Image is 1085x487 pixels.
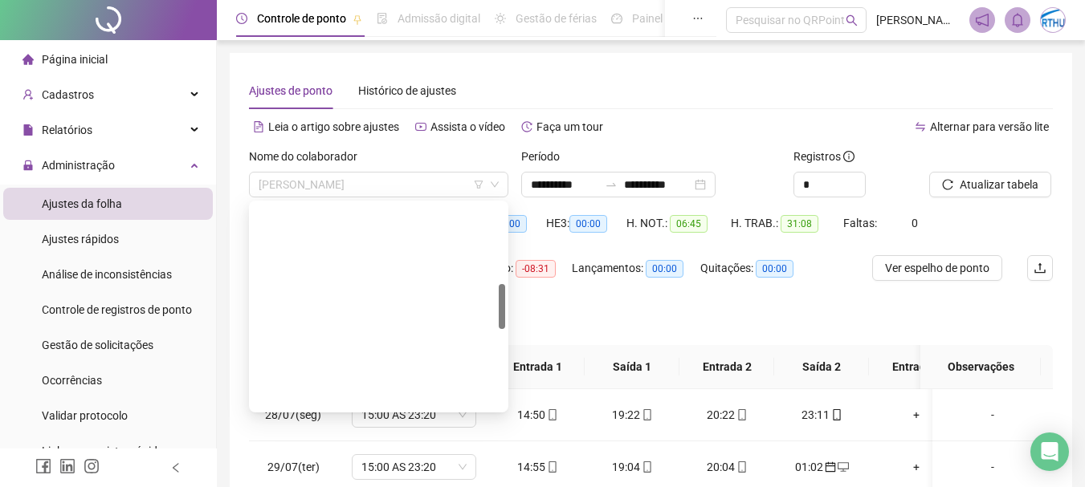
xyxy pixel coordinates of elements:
span: Validar protocolo [42,409,128,422]
div: 14:55 [503,458,572,476]
span: Gestão de férias [516,12,597,25]
span: instagram [84,458,100,474]
div: 14:50 [503,406,572,424]
div: Open Intercom Messenger [1030,432,1069,471]
span: history [521,121,532,132]
span: Relatórios [42,124,92,136]
span: swap [915,121,926,132]
span: mobile [545,461,558,473]
span: dashboard [611,13,622,24]
span: Página inicial [42,53,108,66]
span: 06:45 [670,215,708,233]
span: Registros [793,148,855,165]
div: 19:22 [598,406,667,424]
span: -08:31 [516,260,556,278]
span: mobile [640,409,653,420]
span: Cadastros [42,88,94,101]
span: info-circle [843,151,855,162]
span: desktop [836,461,849,473]
span: mobile [545,409,558,420]
img: 48594 [1041,8,1065,32]
span: Assista o vídeo [430,120,505,133]
span: pushpin [353,14,362,24]
button: Atualizar tabela [929,172,1051,197]
span: 0 [912,217,918,229]
span: [PERSON_NAME] - ARTHUZO [876,11,960,29]
div: - [945,458,1040,476]
div: HE 3: [546,214,626,233]
span: filter [474,180,483,189]
span: 29/07(ter) [267,461,320,473]
span: 28/07(seg) [265,408,321,421]
span: down [490,180,500,189]
span: Ver espelho de ponto [885,259,989,277]
span: search [846,14,858,26]
div: 20:22 [692,406,761,424]
span: Admissão digital [398,12,480,25]
span: file [22,124,34,136]
span: Atualizar tabela [960,176,1038,193]
span: Leia o artigo sobre ajustes [268,120,399,133]
span: lock [22,160,34,171]
span: LUIZ ANDRE MAGALHAES ARAUJO [259,172,499,197]
span: 15:00 AS 23:20 [361,403,467,427]
span: ellipsis [692,13,704,24]
span: sun [495,13,506,24]
span: Alternar para versão lite [930,120,1049,133]
span: mobile [735,409,748,420]
label: Nome do colaborador [249,148,368,165]
span: Ocorrências [42,374,102,387]
div: Lançamentos: [572,259,700,278]
span: reload [942,179,953,190]
div: - [945,406,1040,424]
span: file-text [253,121,264,132]
span: mobile [640,461,653,473]
span: user-add [22,89,34,100]
span: calendar [823,461,836,473]
span: swap-right [605,178,618,191]
span: Link para registro rápido [42,444,164,457]
span: file-done [377,13,388,24]
span: Histórico de ajustes [358,84,456,97]
div: H. TRAB.: [731,214,843,233]
th: Entrada 2 [679,345,774,389]
div: 01:02 [787,458,856,476]
span: Faltas: [843,217,879,229]
span: Painel do DP [632,12,695,25]
span: mobile [830,409,842,420]
span: Análise de inconsistências [42,268,172,281]
span: 15:00 AS 23:20 [361,455,467,479]
span: home [22,54,34,65]
th: Saída 1 [585,345,679,389]
span: Ajustes de ponto [249,84,332,97]
span: left [170,462,182,473]
span: mobile [735,461,748,473]
span: 00:00 [646,260,683,278]
div: 19:04 [598,458,667,476]
button: Ver espelho de ponto [872,255,1002,281]
span: notification [975,13,989,27]
span: Faça um tour [536,120,603,133]
span: Controle de registros de ponto [42,303,192,316]
label: Período [521,148,570,165]
th: Saída 2 [774,345,869,389]
div: 20:04 [692,458,761,476]
span: 31:08 [781,215,818,233]
span: upload [1034,262,1046,274]
span: Controle de ponto [257,12,346,25]
th: Entrada 1 [490,345,585,389]
span: facebook [35,458,51,474]
span: Ajustes da folha [42,197,122,210]
span: to [605,178,618,191]
span: linkedin [59,458,75,474]
div: 23:11 [787,406,856,424]
div: Quitações: [700,259,813,278]
span: Administração [42,159,115,172]
span: youtube [415,121,426,132]
th: Entrada 3 [869,345,964,389]
span: 00:00 [569,215,607,233]
span: Ajustes rápidos [42,233,119,246]
span: clock-circle [236,13,247,24]
div: H. NOT.: [626,214,731,233]
div: + [882,458,951,476]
